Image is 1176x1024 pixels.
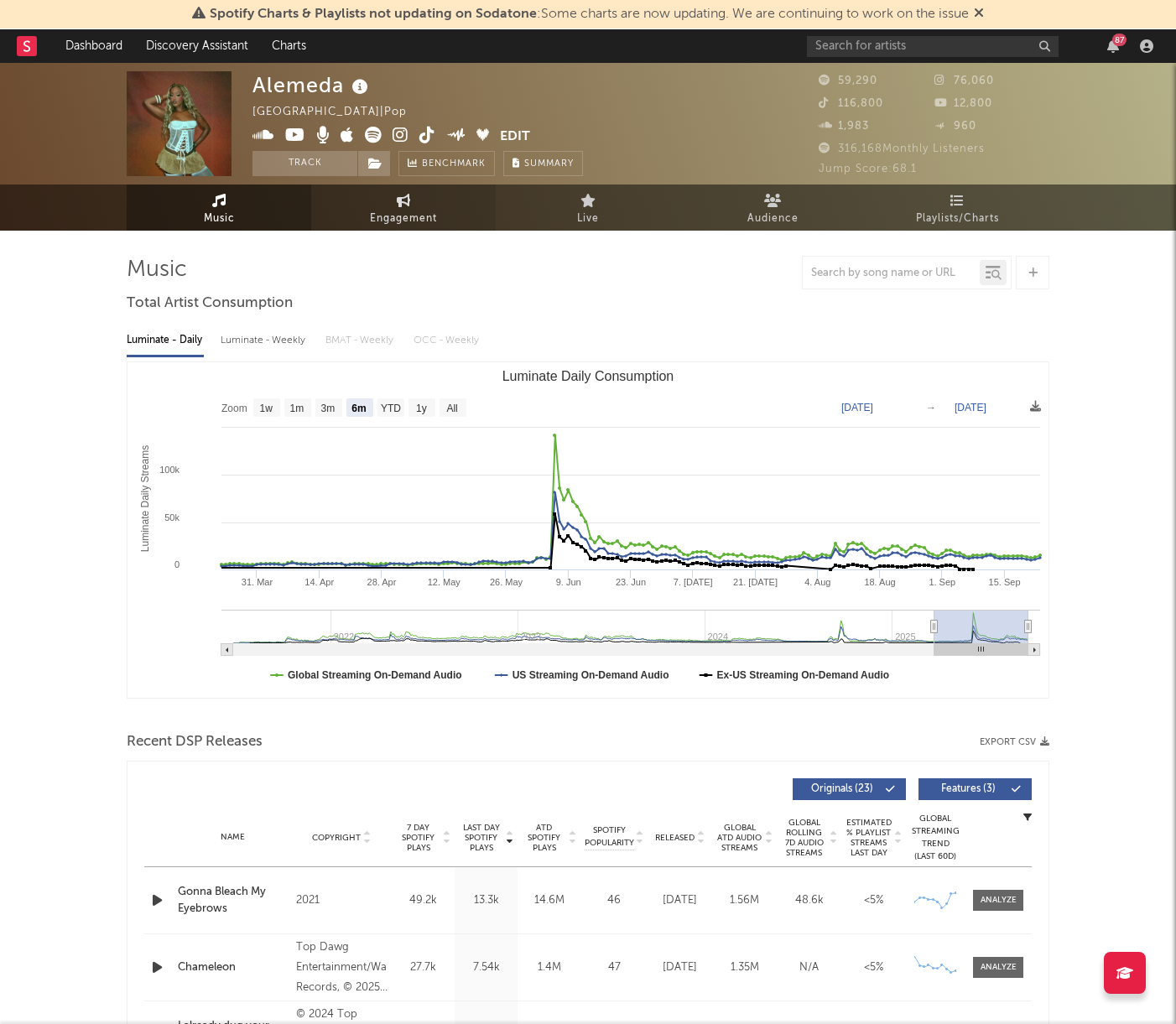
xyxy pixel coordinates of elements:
[416,403,427,414] text: 1y
[178,831,288,844] div: Name
[490,577,523,587] text: 26. May
[134,29,260,63] a: Discovery Assistant
[781,959,837,976] div: N/A
[370,209,437,229] span: Engagement
[556,577,581,587] text: 9. Jun
[846,959,902,976] div: <5%
[459,892,513,909] div: 13.3k
[513,669,669,681] text: US Streaming On-Demand Audio
[716,823,762,853] span: Global ATD Audio Streams
[502,369,674,383] text: Luminate Daily Consumption
[747,209,799,229] span: Audience
[841,402,873,413] text: [DATE]
[910,813,960,863] div: Global Streaming Trend (Last 60D)
[781,892,837,909] div: 48.6k
[210,8,537,21] span: Spotify Charts & Playlists not updating on Sodatone
[865,185,1049,231] a: Playlists/Charts
[260,403,273,414] text: 1w
[459,959,513,976] div: 7.54k
[127,326,204,355] div: Luminate - Daily
[311,185,496,231] a: Engagement
[585,892,643,909] div: 46
[174,559,180,569] text: 0
[819,143,985,154] span: 316,168 Monthly Listeners
[652,959,708,976] div: [DATE]
[989,577,1021,587] text: 15. Sep
[54,29,134,63] a: Dashboard
[446,403,457,414] text: All
[210,8,969,21] span: : Some charts are now updating. We are continuing to work on the issue
[178,959,288,976] a: Chameleon
[351,403,366,414] text: 6m
[221,326,309,355] div: Luminate - Weekly
[655,833,695,843] span: Released
[819,98,883,109] span: 116,800
[164,512,180,522] text: 50k
[422,154,486,174] span: Benchmark
[522,959,576,976] div: 1.4M
[934,121,976,132] span: 960
[127,362,1049,698] svg: Luminate Daily Consumption
[819,75,877,86] span: 59,290
[252,151,357,176] button: Track
[252,102,426,122] div: [GEOGRAPHIC_DATA] | Pop
[781,818,827,858] span: Global Rolling 7D Audio Streams
[500,127,530,148] button: Edit
[846,818,892,858] span: Estimated % Playlist Streams Last Day
[242,577,273,587] text: 31. Mar
[918,778,1032,800] button: Features(3)
[716,892,773,909] div: 1.56M
[524,159,574,169] span: Summary
[819,121,869,132] span: 1,983
[367,577,397,587] text: 28. Apr
[804,577,830,587] text: 4. Aug
[428,577,461,587] text: 12. May
[304,577,334,587] text: 14. Apr
[204,209,235,229] span: Music
[1112,34,1127,46] div: 87
[846,892,902,909] div: <5%
[252,71,372,99] div: Alemeda
[459,823,503,853] span: Last Day Spotify Plays
[793,778,906,800] button: Originals(23)
[396,959,450,976] div: 27.7k
[1107,39,1119,53] button: 87
[980,737,1049,747] button: Export CSV
[503,151,583,176] button: Summary
[321,403,336,414] text: 3m
[312,833,361,843] span: Copyright
[178,884,288,917] a: Gonna Bleach My Eyebrows
[585,959,643,976] div: 47
[381,403,401,414] text: YTD
[864,577,895,587] text: 18. Aug
[717,669,890,681] text: Ex-US Streaming On-Demand Audio
[577,209,599,229] span: Live
[934,98,992,109] span: 12,800
[221,403,247,414] text: Zoom
[396,892,450,909] div: 49.2k
[585,824,634,850] span: Spotify Popularity
[296,938,388,998] div: Top Dawg Entertainment/Warner Records, © 2025 Top Dawg Entertainment, under exclusive license to ...
[716,959,773,976] div: 1.35M
[934,75,994,86] span: 76,060
[680,185,865,231] a: Audience
[916,209,999,229] span: Playlists/Charts
[929,577,955,587] text: 1. Sep
[733,577,778,587] text: 21. [DATE]
[398,151,495,176] a: Benchmark
[290,403,304,414] text: 1m
[819,164,917,174] span: Jump Score: 68.1
[139,445,151,552] text: Luminate Daily Streams
[127,185,311,231] a: Music
[127,294,293,314] span: Total Artist Consumption
[260,29,318,63] a: Charts
[159,465,180,475] text: 100k
[804,784,881,794] span: Originals ( 23 )
[288,669,462,681] text: Global Streaming On-Demand Audio
[807,36,1059,57] input: Search for artists
[396,823,440,853] span: 7 Day Spotify Plays
[803,267,980,280] input: Search by song name or URL
[127,732,263,752] span: Recent DSP Releases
